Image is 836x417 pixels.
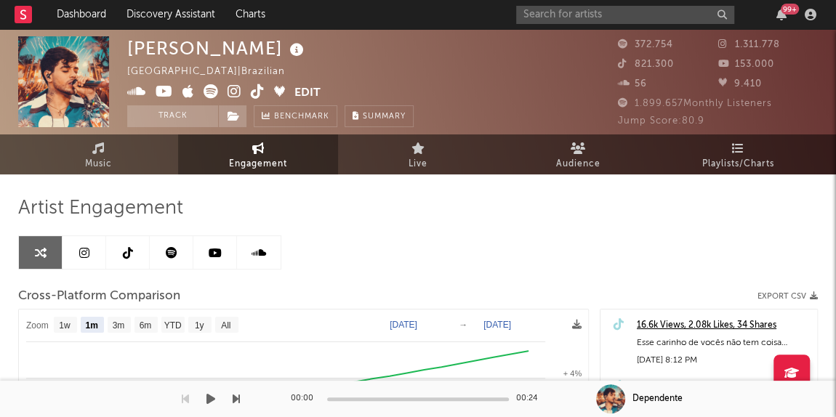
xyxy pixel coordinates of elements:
text: 3m [113,320,125,331]
span: Cross-Platform Comparison [18,288,180,305]
button: Edit [294,84,321,102]
span: Music [85,155,112,173]
div: 00:00 [291,390,320,408]
div: 99 + [781,4,799,15]
div: [GEOGRAPHIC_DATA] | Brazilian [127,63,302,81]
text: 1w [59,320,71,331]
text: [DATE] [483,320,511,330]
span: 1.899.657 Monthly Listeners [618,99,772,108]
a: Playlists/Charts [658,134,818,174]
span: Artist Engagement [18,200,183,217]
a: Engagement [178,134,338,174]
div: Esse carinho de vocês não tem coisa melhor 🥰🫶🏻 #QuandoAChuvaPassar #thiagofreitas #fã #amor #sent... [637,334,810,352]
div: [DATE] 8:12 PM [637,352,810,369]
span: 153.000 [718,60,774,69]
span: Audience [556,155,600,173]
button: Summary [345,105,414,127]
span: 372.754 [618,40,673,49]
div: 00:24 [516,390,545,408]
button: Track [127,105,218,127]
button: Export CSV [757,292,818,301]
span: Engagement [229,155,287,173]
text: 1m [85,320,97,331]
text: + 4% [563,369,582,378]
text: All [221,320,230,331]
text: 1y [195,320,204,331]
span: 56 [618,79,647,89]
a: Music [18,134,178,174]
a: 16.6k Views, 2.08k Likes, 34 Shares [637,317,810,334]
span: Summary [363,113,406,121]
a: Audience [498,134,658,174]
a: 45.6k Views, 7.51k Likes, 162 Shares [637,378,810,396]
input: Search for artists [516,6,734,24]
text: 6m [140,320,152,331]
a: Live [338,134,498,174]
text: → [459,320,467,330]
span: 1.311.778 [718,40,780,49]
span: Benchmark [274,108,329,126]
span: Jump Score: 80.9 [618,116,704,126]
text: Zoom [26,320,49,331]
div: Dependente [632,392,683,405]
button: 99+ [776,9,787,20]
a: Benchmark [254,105,337,127]
text: [DATE] [390,320,417,330]
span: 821.300 [618,60,674,69]
div: [PERSON_NAME] [127,36,308,60]
span: 9.410 [718,79,762,89]
text: YTD [164,320,182,331]
span: Playlists/Charts [702,155,774,173]
span: Live [409,155,427,173]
